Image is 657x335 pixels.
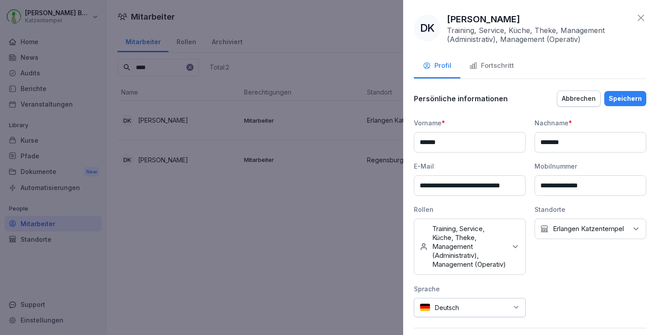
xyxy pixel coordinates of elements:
[447,12,520,26] p: [PERSON_NAME]
[535,118,646,128] div: Nachname
[414,118,526,128] div: Vorname
[414,298,526,317] div: Deutsch
[414,205,526,214] div: Rollen
[414,284,526,294] div: Sprache
[535,161,646,171] div: Mobilnummer
[557,91,601,107] button: Abbrechen
[460,54,523,79] button: Fortschritt
[414,161,526,171] div: E-Mail
[553,224,624,233] p: Erlangen Katzentempel
[562,94,596,103] div: Abbrechen
[604,91,646,106] button: Speichern
[432,224,506,269] p: Training, Service, Küche, Theke, Management (Administrativ), Management (Operativ)
[535,205,646,214] div: Standorte
[423,61,451,71] div: Profil
[420,303,430,312] img: de.svg
[447,26,631,44] p: Training, Service, Küche, Theke, Management (Administrativ), Management (Operativ)
[469,61,514,71] div: Fortschritt
[609,94,642,103] div: Speichern
[414,54,460,79] button: Profil
[414,15,441,41] div: DK
[414,94,508,103] p: Persönliche informationen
